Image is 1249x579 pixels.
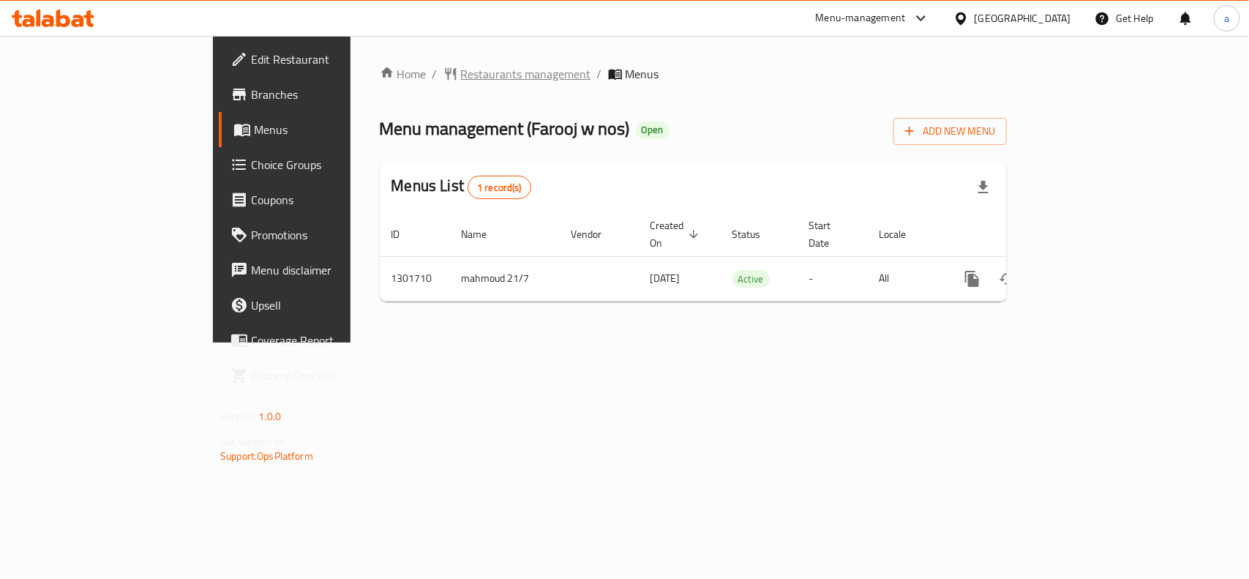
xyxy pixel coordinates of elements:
[219,77,421,112] a: Branches
[732,271,770,288] span: Active
[468,181,530,195] span: 1 record(s)
[868,256,943,301] td: All
[990,261,1025,296] button: Change Status
[450,256,560,301] td: mahmoud 21/7
[461,65,591,83] span: Restaurants management
[1224,10,1229,26] span: a
[636,124,669,136] span: Open
[380,212,1107,302] table: enhanced table
[251,261,410,279] span: Menu disclaimer
[251,86,410,103] span: Branches
[943,212,1107,257] th: Actions
[251,367,410,384] span: Grocery Checklist
[650,217,703,252] span: Created On
[462,225,506,243] span: Name
[219,42,421,77] a: Edit Restaurant
[251,226,410,244] span: Promotions
[251,51,410,68] span: Edit Restaurant
[219,288,421,323] a: Upsell
[251,156,410,173] span: Choice Groups
[597,65,602,83] li: /
[816,10,906,27] div: Menu-management
[905,122,995,141] span: Add New Menu
[251,296,410,314] span: Upsell
[571,225,621,243] span: Vendor
[254,121,410,138] span: Menus
[893,118,1007,145] button: Add New Menu
[650,269,680,288] span: [DATE]
[251,191,410,209] span: Coupons
[955,261,990,296] button: more
[626,65,659,83] span: Menus
[219,253,421,288] a: Menu disclaimer
[258,407,281,426] span: 1.0.0
[219,112,421,147] a: Menus
[391,225,419,243] span: ID
[219,217,421,253] a: Promotions
[219,182,421,217] a: Coupons
[879,225,926,243] span: Locale
[391,175,531,199] h2: Menus List
[798,256,868,301] td: -
[380,112,630,145] span: Menu management ( Farooj w nos )
[443,65,591,83] a: Restaurants management
[380,65,1007,83] nav: breadcrumb
[219,147,421,182] a: Choice Groups
[220,447,313,466] a: Support.OpsPlatform
[251,332,410,349] span: Coverage Report
[219,358,421,393] a: Grocery Checklist
[732,270,770,288] div: Active
[220,432,288,451] span: Get support on:
[432,65,438,83] li: /
[966,170,1001,205] div: Export file
[220,407,256,426] span: Version:
[219,323,421,358] a: Coverage Report
[732,225,780,243] span: Status
[975,10,1071,26] div: [GEOGRAPHIC_DATA]
[636,122,669,139] div: Open
[809,217,850,252] span: Start Date
[468,176,531,199] div: Total records count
